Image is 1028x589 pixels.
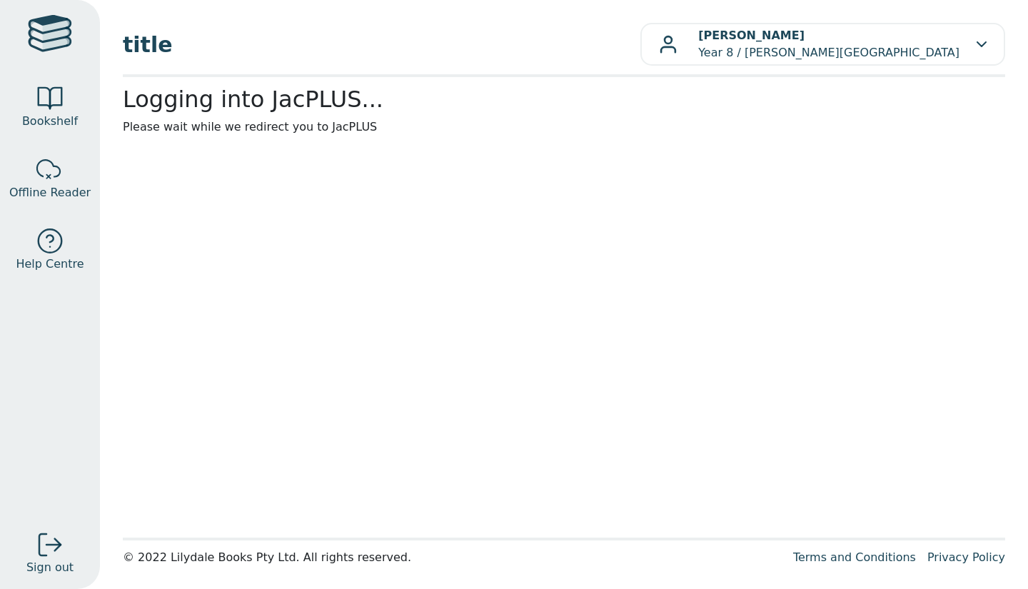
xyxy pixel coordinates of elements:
p: Please wait while we redirect you to JacPLUS [123,119,1005,136]
span: Bookshelf [22,113,78,130]
div: © 2022 Lilydale Books Pty Ltd. All rights reserved. [123,549,782,566]
button: [PERSON_NAME]Year 8 / [PERSON_NAME][GEOGRAPHIC_DATA] [640,23,1005,66]
span: Help Centre [16,256,84,273]
span: Sign out [26,559,74,576]
span: Offline Reader [9,184,91,201]
span: title [123,29,640,61]
p: Year 8 / [PERSON_NAME][GEOGRAPHIC_DATA] [698,27,959,61]
b: [PERSON_NAME] [698,29,805,42]
h2: Logging into JacPLUS... [123,86,1005,113]
a: Privacy Policy [927,550,1005,564]
a: Terms and Conditions [793,550,916,564]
